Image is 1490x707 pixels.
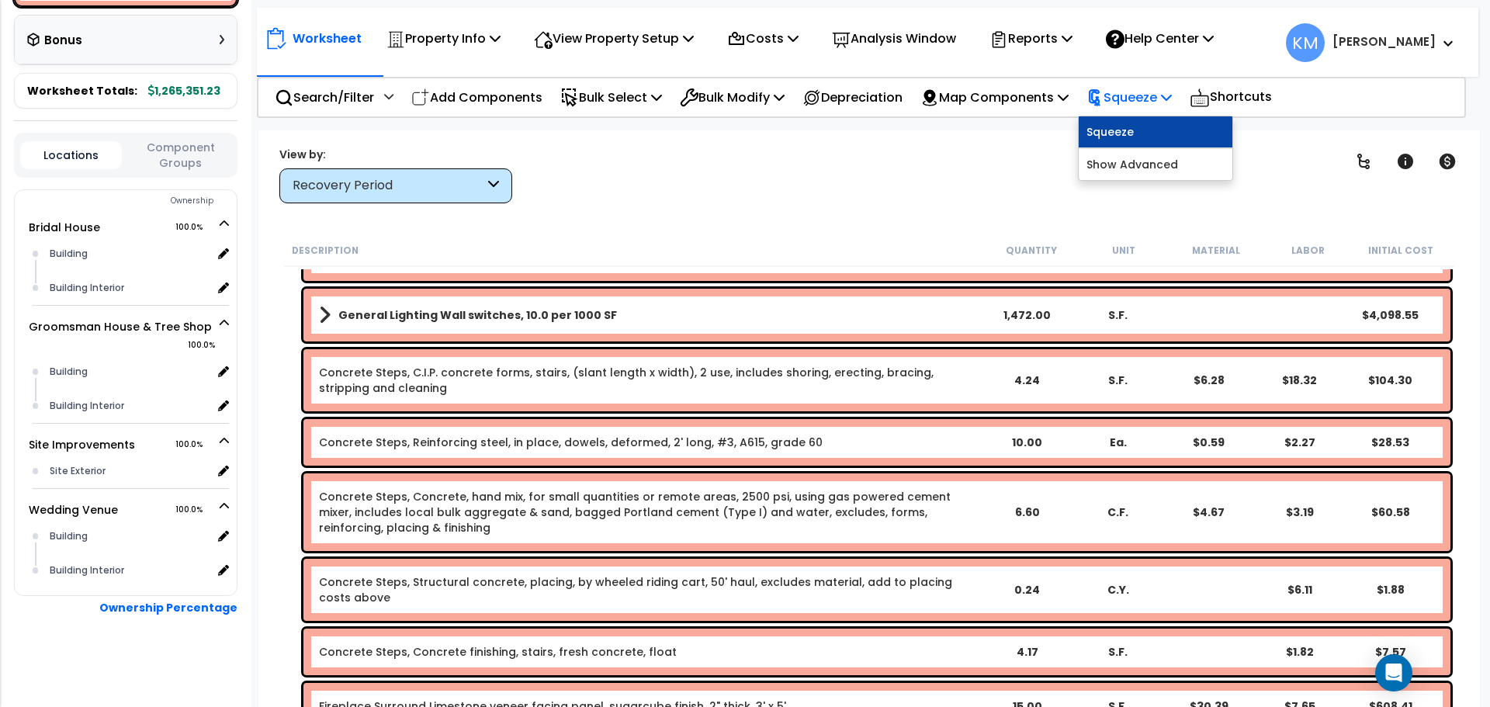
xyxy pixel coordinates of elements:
span: 100.0% [175,501,217,519]
div: Shortcuts [1181,78,1280,116]
div: $104.30 [1346,373,1435,388]
small: Unit [1112,244,1135,257]
div: S.F. [1073,373,1163,388]
p: Shortcuts [1190,86,1272,109]
small: Labor [1291,244,1325,257]
div: $18.32 [1255,373,1344,388]
a: Squeeze [1079,116,1232,147]
small: Description [292,244,359,257]
a: Individual Item [319,365,981,396]
a: Bridal House 100.0% [29,220,100,235]
a: Site Improvements 100.0% [29,437,135,452]
p: Add Components [411,87,542,108]
div: 4.17 [982,644,1072,660]
span: 100.0% [188,336,229,355]
p: Depreciation [802,87,903,108]
p: Search/Filter [275,87,374,108]
div: $1.82 [1255,644,1344,660]
div: S.F. [1073,644,1163,660]
p: View Property Setup [534,28,694,49]
small: Material [1192,244,1240,257]
span: KM [1286,23,1325,62]
div: Depreciation [794,79,911,116]
h3: Bonus [44,34,82,47]
p: Reports [989,28,1072,49]
div: Building [46,244,212,263]
div: 6.60 [982,504,1072,520]
div: Recovery Period [293,177,484,195]
b: General Lighting Wall switches, 10.0 per 1000 SF [338,307,617,323]
div: Site Exterior [46,462,212,480]
p: Map Components [920,87,1069,108]
a: Individual Item [319,644,677,660]
p: Bulk Modify [680,87,785,108]
button: Component Groups [130,139,231,172]
span: Worksheet Totals: [27,83,137,99]
div: $2.27 [1255,435,1344,450]
a: Show Advanced [1079,149,1232,180]
div: Building Interior [46,561,212,580]
div: 10.00 [982,435,1072,450]
div: $1.88 [1346,582,1435,598]
p: Property Info [386,28,501,49]
div: $60.58 [1346,504,1435,520]
div: Building Interior [46,279,212,297]
div: $4.67 [1164,504,1253,520]
span: 100.0% [175,435,217,454]
p: Help Center [1106,28,1214,49]
div: Building [46,362,212,381]
div: C.F. [1073,504,1163,520]
a: Assembly Title [319,304,981,326]
button: Locations [20,141,122,169]
div: Ea. [1073,435,1163,450]
div: $3.19 [1255,504,1344,520]
b: Ownership Percentage [99,600,237,615]
small: Quantity [1006,244,1057,257]
div: $6.28 [1164,373,1253,388]
a: Individual Item [319,574,981,605]
div: $6.11 [1255,582,1344,598]
a: Individual Item [319,489,981,535]
div: $7.57 [1346,644,1435,660]
div: 1,472.00 [982,307,1072,323]
p: Squeeze [1086,87,1172,108]
div: C.Y. [1073,582,1163,598]
div: $0.59 [1164,435,1253,450]
div: Building [46,527,212,546]
div: Ownership [46,192,237,210]
p: Analysis Window [832,28,956,49]
b: 1,265,351.23 [148,83,220,99]
div: 4.24 [982,373,1072,388]
p: Bulk Select [560,87,662,108]
b: [PERSON_NAME] [1332,33,1436,50]
div: View by: [279,147,512,162]
p: Costs [727,28,799,49]
a: Wedding Venue 100.0% [29,502,118,518]
div: $4,098.55 [1346,307,1435,323]
div: $28.53 [1346,435,1435,450]
div: Open Intercom Messenger [1375,654,1412,691]
div: Building Interior [46,397,212,415]
span: 100.0% [175,218,217,237]
a: Individual Item [319,435,823,450]
small: Initial Cost [1368,244,1433,257]
div: S.F. [1073,307,1163,323]
div: Add Components [403,79,551,116]
div: 0.24 [982,582,1072,598]
p: Worksheet [293,28,362,49]
a: Groomsman House & Tree Shop 100.0% [29,319,212,334]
